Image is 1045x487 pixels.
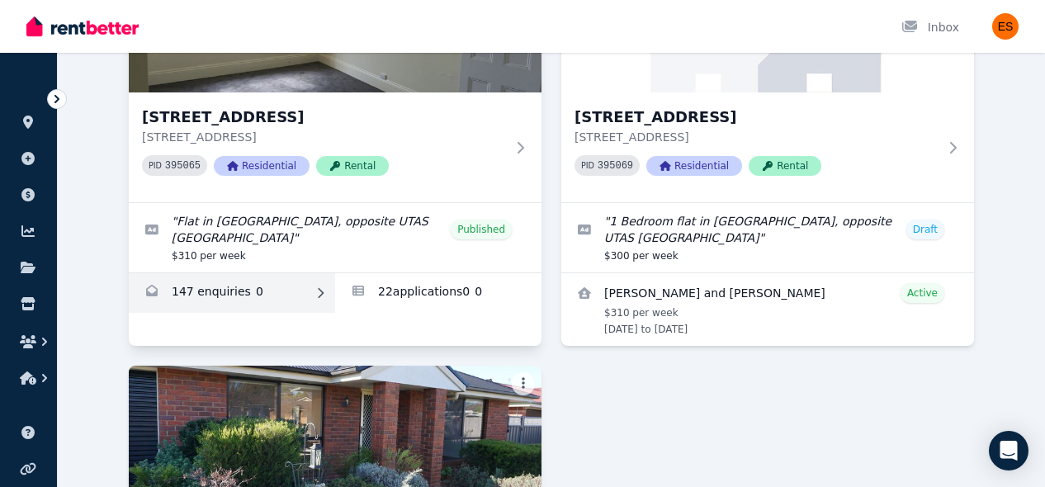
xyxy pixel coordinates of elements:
[901,19,959,35] div: Inbox
[129,203,541,272] a: Edit listing: Flat in Invermay, opposite UTAS Inveresk Campus
[335,273,541,313] a: Applications for Unit 2/55 Invermay Rd, Invermay
[512,372,535,395] button: More options
[129,273,335,313] a: Enquiries for Unit 2/55 Invermay Rd, Invermay
[598,160,633,172] code: 395069
[561,273,974,346] a: View details for Alexander and Jacqueline Altman
[214,156,310,176] span: Residential
[646,156,742,176] span: Residential
[26,14,139,39] img: RentBetter
[575,129,938,145] p: [STREET_ADDRESS]
[561,203,974,272] a: Edit listing: 1 Bedroom flat in Invermay, opposite UTAS Inveresk Campus
[142,106,505,129] h3: [STREET_ADDRESS]
[989,431,1028,470] div: Open Intercom Messenger
[165,160,201,172] code: 395065
[575,106,938,129] h3: [STREET_ADDRESS]
[142,129,505,145] p: [STREET_ADDRESS]
[992,13,1019,40] img: Evangeline Samoilov
[149,161,162,170] small: PID
[749,156,821,176] span: Rental
[581,161,594,170] small: PID
[316,156,389,176] span: Rental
